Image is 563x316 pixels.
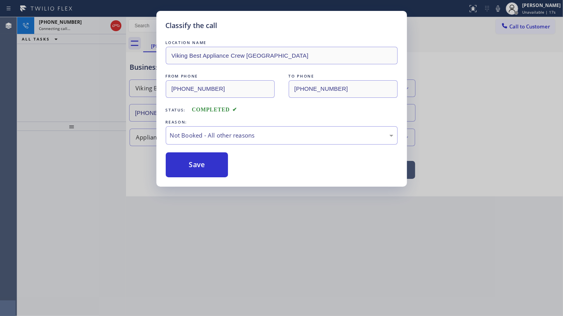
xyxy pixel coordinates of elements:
input: To phone [289,80,398,98]
span: COMPLETED [192,107,237,113]
button: Save [166,152,228,177]
div: TO PHONE [289,72,398,80]
h5: Classify the call [166,20,217,31]
div: REASON: [166,118,398,126]
span: Status: [166,107,186,113]
div: FROM PHONE [166,72,275,80]
div: Not Booked - All other reasons [170,131,393,140]
div: LOCATION NAME [166,39,398,47]
input: From phone [166,80,275,98]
